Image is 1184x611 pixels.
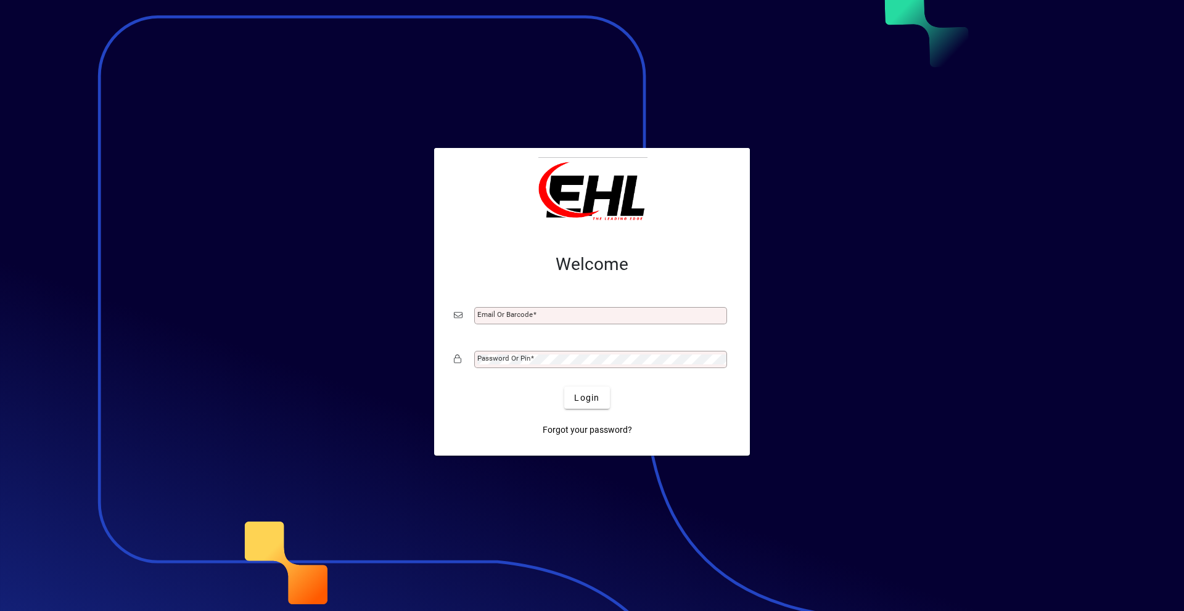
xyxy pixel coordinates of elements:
span: Login [574,392,599,404]
span: Forgot your password? [543,424,632,437]
a: Forgot your password? [538,419,637,441]
mat-label: Email or Barcode [477,310,533,319]
button: Login [564,387,609,409]
h2: Welcome [454,254,730,275]
mat-label: Password or Pin [477,354,530,363]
